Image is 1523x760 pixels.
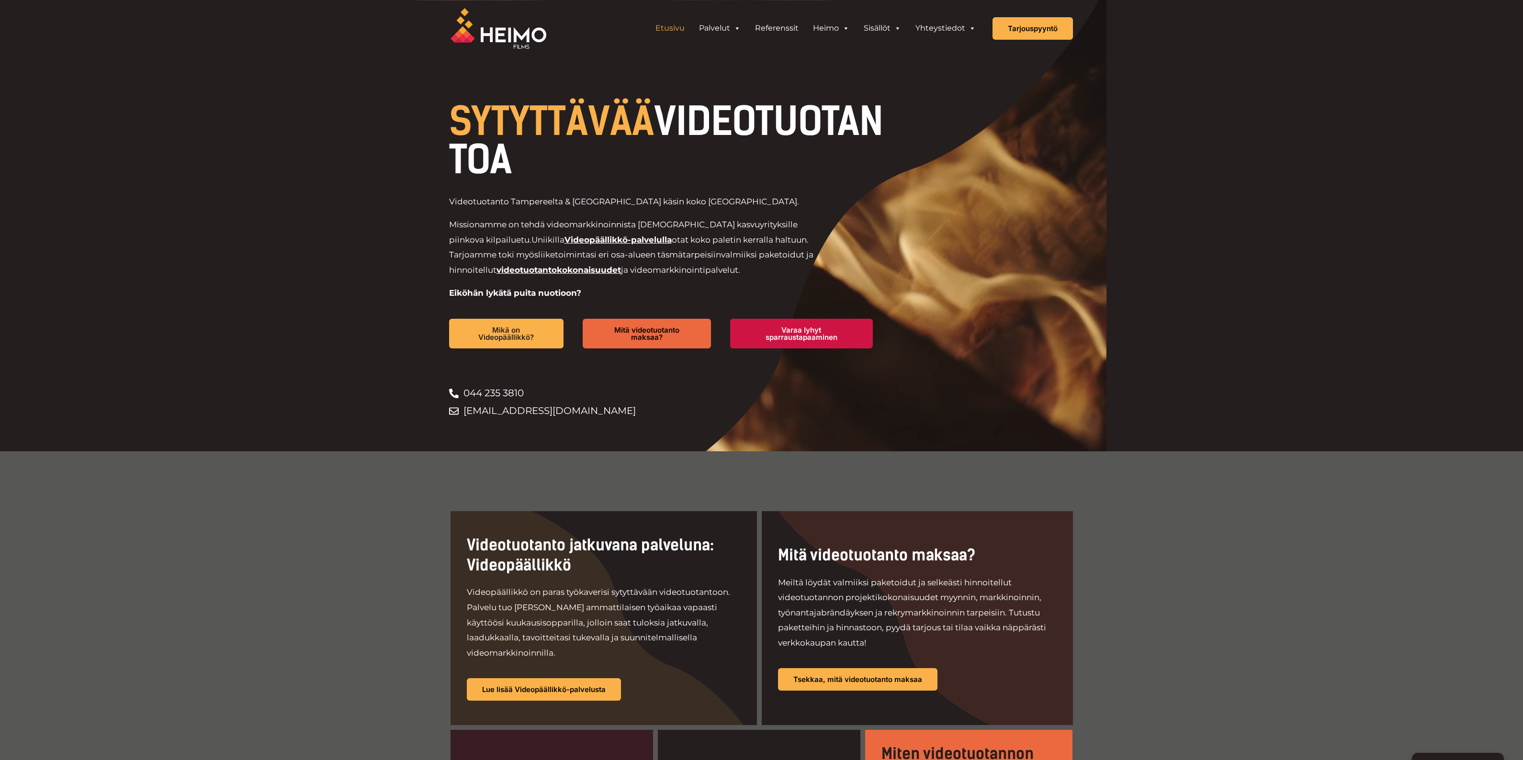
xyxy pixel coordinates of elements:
[778,575,1057,651] p: Meiltä löydät valmiiksi paketoidut ja selkeästi hinnoitellut videotuotannon projektikokonaisuudet...
[449,99,654,145] span: SYTYTTÄVÄÄ
[451,8,546,49] img: Heimo Filmsin logo
[449,217,827,278] p: Missionamme on tehdä videomarkkinoinnista [DEMOGRAPHIC_DATA] kasvuyrityksille piinkova kilpailuetu.
[449,402,892,420] a: [EMAIL_ADDRESS][DOMAIN_NAME]
[564,235,672,245] a: Videopäällikkö-palvelulla
[730,319,873,348] a: Varaa lyhyt sparraustapaaminen
[449,288,581,298] strong: Eiköhän lykätä puita nuotioon?
[583,319,711,348] a: Mitä videotuotanto maksaa?
[598,326,695,341] span: Mitä videotuotanto maksaa?
[461,402,636,420] span: [EMAIL_ADDRESS][DOMAIN_NAME]
[464,326,549,341] span: Mikä on Videopäällikkö?
[857,19,908,38] a: Sisällöt
[806,19,857,38] a: Heimo
[449,102,892,179] h1: VIDEOTUOTANTOA
[449,384,892,402] a: 044 235 3810
[467,678,621,701] a: Lue lisää Videopäällikkö-palvelusta
[908,19,983,38] a: Yhteystiedot
[449,319,564,348] a: Mikä on Videopäällikkö?
[778,546,1057,566] h2: Mitä videotuotanto maksaa?
[778,668,937,691] a: Tsekkaa, mitä videotuotanto maksaa
[621,265,740,275] span: ja videomarkkinointipalvelut.
[748,19,806,38] a: Referenssit
[993,17,1073,40] a: Tarjouspyyntö
[648,19,692,38] a: Etusivu
[692,19,748,38] a: Palvelut
[449,250,813,275] span: valmiiksi paketoidut ja hinnoitellut
[643,19,988,38] aside: Header Widget 1
[531,235,564,245] span: Uniikilla
[461,384,524,402] span: 044 235 3810
[538,250,721,259] span: liiketoimintasi eri osa-alueen täsmätarpeisiin
[449,194,827,210] p: Videotuotanto Tampereelta & [GEOGRAPHIC_DATA] käsin koko [GEOGRAPHIC_DATA].
[467,536,741,575] h2: Videotuotanto jatkuvana palveluna: Videopäällikkö
[793,676,922,683] span: Tsekkaa, mitä videotuotanto maksaa
[482,686,606,693] span: Lue lisää Videopäällikkö-palvelusta
[745,326,857,341] span: Varaa lyhyt sparraustapaaminen
[496,265,621,275] a: videotuotantokokonaisuudet
[467,585,741,660] p: Videopäällikkö on paras työkaverisi sytyttävään videotuotantoon. Palvelu tuo [PERSON_NAME] ammatt...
